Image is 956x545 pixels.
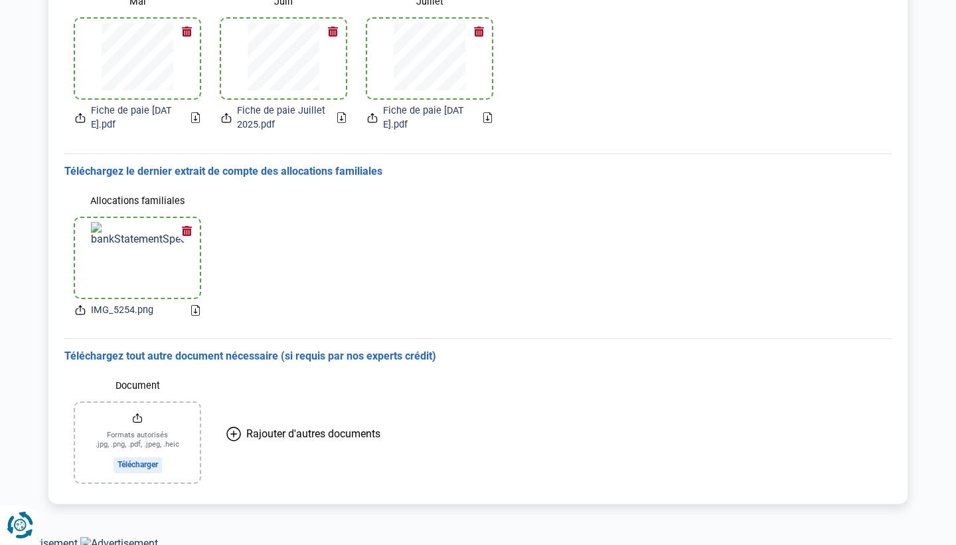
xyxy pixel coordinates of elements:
[337,112,346,123] a: Download
[246,427,380,440] span: Rajouter d'autres documents
[191,112,200,123] a: Download
[91,104,181,132] span: Fiche de paie [DATE].pdf
[483,112,492,123] a: Download
[191,305,200,316] a: Download
[210,374,396,493] button: Rajouter d'autres documents
[91,303,153,318] span: IMG_5254.png
[237,104,327,132] span: Fiche de paie Juillet 2025.pdf
[64,350,892,364] h3: Téléchargez tout autre document nécessaire (si requis par nos experts crédit)
[64,165,892,179] h3: Téléchargez le dernier extrait de compte des allocations familiales
[383,104,473,132] span: Fiche de paie [DATE].pdf
[75,189,200,213] label: Allocations familiales
[91,222,184,294] img: bankStatementSpecificfamilyAllowancesFile
[75,374,200,397] label: Document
